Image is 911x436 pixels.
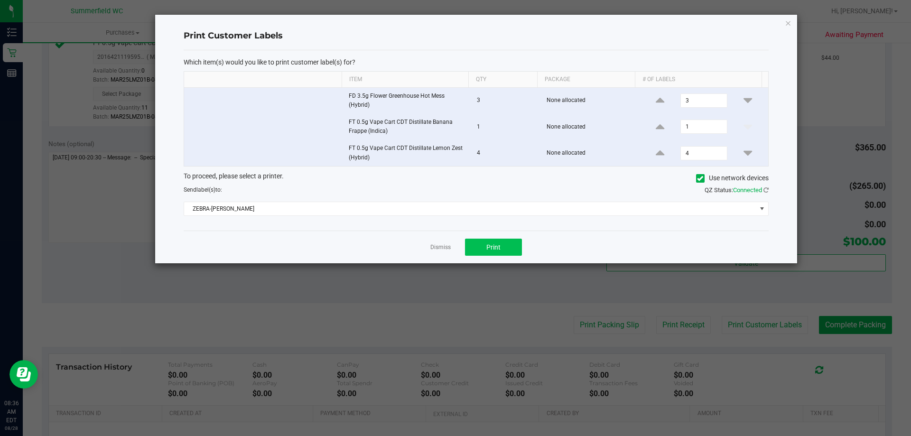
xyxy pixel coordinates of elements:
[184,30,769,42] h4: Print Customer Labels
[541,114,640,140] td: None allocated
[696,173,769,183] label: Use network devices
[343,114,471,140] td: FT 0.5g Vape Cart CDT Distillate Banana Frappe (Indica)
[471,88,541,114] td: 3
[471,140,541,166] td: 4
[537,72,635,88] th: Package
[468,72,537,88] th: Qty
[196,186,215,193] span: label(s)
[541,88,640,114] td: None allocated
[541,140,640,166] td: None allocated
[184,186,222,193] span: Send to:
[733,186,762,194] span: Connected
[342,72,468,88] th: Item
[471,114,541,140] td: 1
[184,58,769,66] p: Which item(s) would you like to print customer label(s) for?
[465,239,522,256] button: Print
[343,88,471,114] td: FD 3.5g Flower Greenhouse Hot Mess (Hybrid)
[184,202,756,215] span: ZEBRA-[PERSON_NAME]
[343,140,471,166] td: FT 0.5g Vape Cart CDT Distillate Lemon Zest (Hybrid)
[177,171,776,186] div: To proceed, please select a printer.
[486,243,501,251] span: Print
[705,186,769,194] span: QZ Status:
[9,360,38,389] iframe: Resource center
[430,243,451,251] a: Dismiss
[635,72,762,88] th: # of labels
